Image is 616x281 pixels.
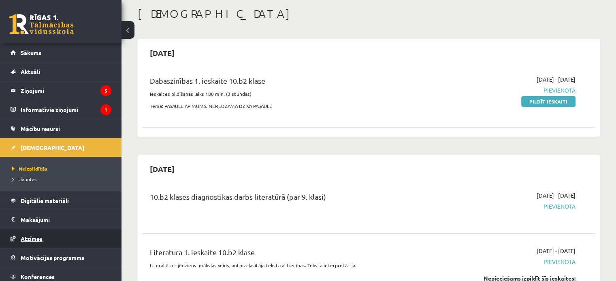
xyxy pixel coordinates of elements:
span: Pievienota [442,86,576,95]
a: Sākums [11,43,111,62]
a: Maksājumi [11,210,111,229]
a: Neizpildītās [12,165,113,172]
a: Digitālie materiāli [11,191,111,210]
a: Rīgas 1. Tālmācības vidusskola [9,14,74,34]
a: Atzīmes [11,229,111,248]
a: Aktuāli [11,62,111,81]
span: Izlabotās [12,176,36,182]
span: Konferences [21,273,55,280]
h1: [DEMOGRAPHIC_DATA] [138,7,600,21]
i: 1 [100,104,111,115]
span: Sākums [21,49,41,56]
legend: Informatīvie ziņojumi [21,100,111,119]
span: Neizpildītās [12,165,47,172]
span: [DATE] - [DATE] [537,247,576,255]
div: 10.b2 klases diagnostikas darbs literatūrā (par 9. klasi) [150,191,430,206]
div: Literatūra 1. ieskaite 10.b2 klase [150,247,430,262]
span: Pievienota [442,258,576,266]
a: Informatīvie ziņojumi1 [11,100,111,119]
span: Pievienota [442,202,576,211]
a: Izlabotās [12,175,113,183]
legend: Ziņojumi [21,81,111,100]
p: Tēma: PASAULE AP MUMS. NEREDZAMĀ DZĪVĀ PASAULE [150,102,430,110]
span: [DEMOGRAPHIC_DATA] [21,144,84,151]
a: Ziņojumi5 [11,81,111,100]
span: Mācību resursi [21,125,60,132]
span: Digitālie materiāli [21,197,69,204]
span: Aktuāli [21,68,40,75]
i: 5 [100,85,111,96]
p: Ieskaites pildīšanas laiks 180 min. (3 stundas) [150,90,430,97]
h2: [DATE] [142,43,183,62]
div: Dabaszinības 1. ieskaite 10.b2 klase [150,75,430,90]
h2: [DATE] [142,159,183,178]
a: Mācību resursi [11,119,111,138]
span: Atzīmes [21,235,43,242]
span: [DATE] - [DATE] [537,191,576,200]
a: [DEMOGRAPHIC_DATA] [11,138,111,157]
span: [DATE] - [DATE] [537,75,576,84]
span: Motivācijas programma [21,254,85,261]
a: Pildīt ieskaiti [521,96,576,107]
a: Motivācijas programma [11,248,111,267]
p: Literatūra – jēdziens, mākslas veids, autora-lasītāja teksta attiecības. Teksta interpretācija. [150,262,430,269]
legend: Maksājumi [21,210,111,229]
